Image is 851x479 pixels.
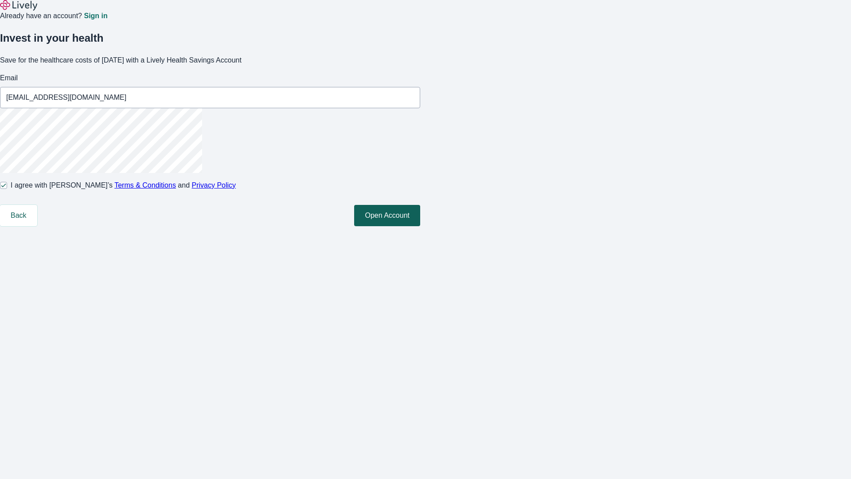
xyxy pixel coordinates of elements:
[192,181,236,189] a: Privacy Policy
[354,205,420,226] button: Open Account
[84,12,107,20] a: Sign in
[11,180,236,191] span: I agree with [PERSON_NAME]’s and
[114,181,176,189] a: Terms & Conditions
